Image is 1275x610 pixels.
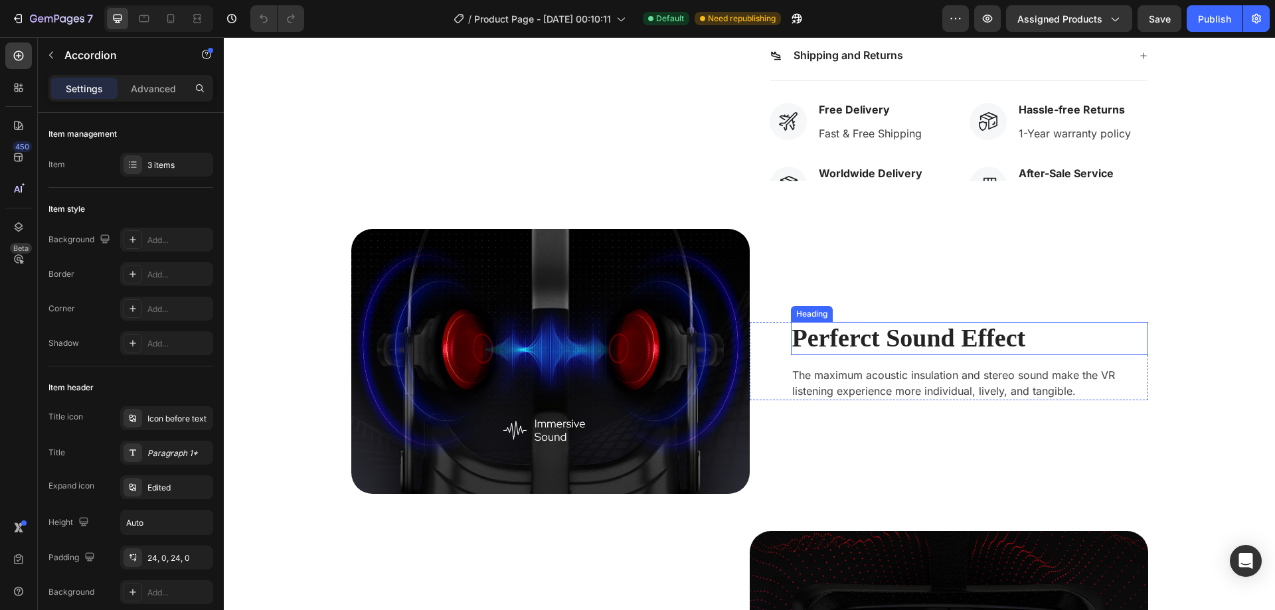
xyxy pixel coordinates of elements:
p: After-Sale Service [795,128,890,144]
div: Height [48,514,92,532]
div: Undo/Redo [250,5,304,32]
p: Worldwide Delivery [595,128,699,144]
span: / [468,12,471,26]
div: Item style [48,203,85,215]
span: Product Page - [DATE] 00:10:11 [474,12,611,26]
p: Free Delivery [595,64,698,80]
input: Auto [121,510,212,534]
div: 3 items [147,159,210,171]
p: 7 [87,11,93,27]
div: Beta [10,243,32,254]
div: Title [48,447,65,459]
div: 24, 0, 24, 0 [147,552,210,564]
div: Add... [147,303,210,315]
div: Item header [48,382,94,394]
span: Assigned Products [1017,12,1102,26]
div: Icon before text [147,413,210,425]
div: Paragraph 1* [147,447,210,459]
div: Add... [147,338,210,350]
div: Corner [48,303,75,315]
button: Save [1138,5,1181,32]
p: Settings [66,82,103,96]
p: Advanced [131,82,176,96]
div: Open Intercom Messenger [1230,545,1262,577]
div: Expand icon [48,480,94,492]
iframe: Design area [224,37,1275,610]
div: Padding [48,549,98,567]
div: Title icon [48,411,83,423]
p: Perferct Sound Effect [568,286,923,317]
button: Publish [1187,5,1242,32]
div: Item management [48,128,117,140]
div: Background [48,231,113,249]
div: Add... [147,269,210,281]
div: Publish [1198,12,1231,26]
button: 7 [5,5,99,32]
div: Background [48,586,94,598]
div: Edited [147,482,210,494]
p: 1-Year warranty policy [795,88,907,104]
div: Border [48,268,74,280]
div: Add... [147,234,210,246]
div: Shadow [48,337,79,349]
div: Add... [147,587,210,599]
p: Fast & Free Shipping [595,88,698,104]
div: 450 [13,141,32,152]
div: Item [48,159,65,171]
p: The maximum acoustic insulation and stereo sound make the VR listening experience more individual... [568,330,923,362]
button: Assigned Products [1006,5,1132,32]
span: Default [656,13,684,25]
span: Need republishing [708,13,776,25]
p: Hassle-free Returns [795,64,907,80]
span: Save [1149,13,1171,25]
div: Heading [570,271,606,283]
p: Accordion [64,47,177,63]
